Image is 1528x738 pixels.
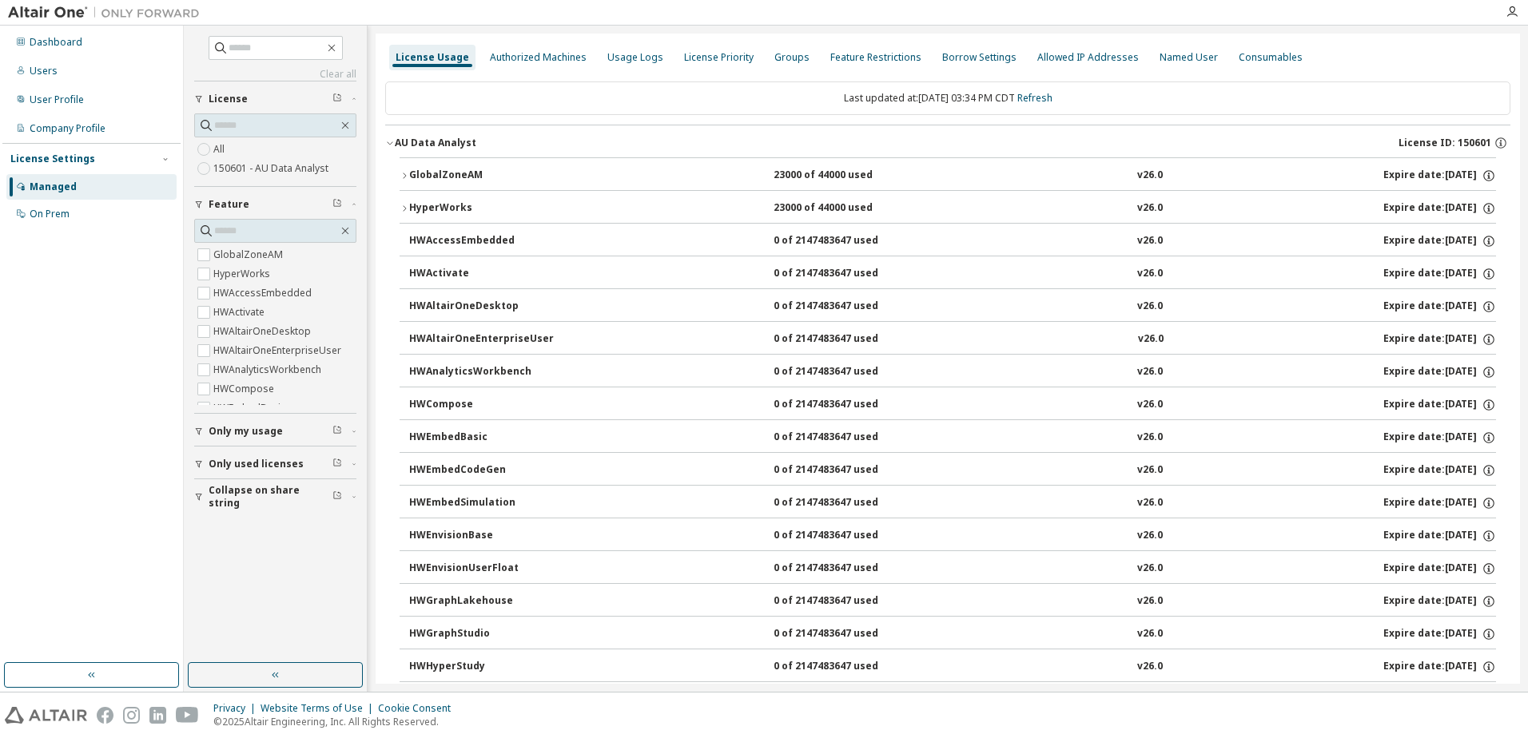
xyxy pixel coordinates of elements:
label: HWCompose [213,379,277,399]
div: Expire date: [DATE] [1383,594,1496,609]
div: Feature Restrictions [830,51,921,64]
p: © 2025 Altair Engineering, Inc. All Rights Reserved. [213,715,460,728]
div: HWAccessEmbedded [409,234,553,248]
div: HWAltairOneEnterpriseUser [409,332,554,347]
div: 0 of 2147483647 used [774,430,917,445]
div: Expire date: [DATE] [1383,529,1496,543]
label: HyperWorks [213,264,273,284]
img: linkedin.svg [149,707,166,724]
div: Expire date: [DATE] [1383,234,1496,248]
button: HWEmbedSimulation0 of 2147483647 usedv26.0Expire date:[DATE] [409,486,1496,521]
span: Only used licenses [209,458,304,470]
div: 0 of 2147483647 used [774,594,917,609]
label: All [213,140,228,159]
span: Clear filter [332,490,342,503]
button: Collapse on share string [194,479,356,514]
div: 0 of 2147483647 used [774,627,917,641]
label: HWAltairOneEnterpriseUser [213,341,344,360]
img: instagram.svg [123,707,140,724]
div: 0 of 2147483647 used [774,561,917,576]
div: Expire date: [DATE] [1383,267,1496,281]
img: Altair One [8,5,208,21]
div: Expire date: [DATE] [1383,365,1496,379]
div: Expire date: [DATE] [1383,332,1496,347]
div: 23000 of 44000 used [774,201,917,216]
div: v26.0 [1137,267,1163,281]
div: HWHyperStudy [409,660,553,674]
div: GlobalZoneAM [409,169,553,183]
div: Expire date: [DATE] [1383,398,1496,412]
label: HWAltairOneDesktop [213,322,314,341]
div: HWCompose [409,398,553,412]
div: v26.0 [1138,332,1164,347]
div: Expire date: [DATE] [1383,627,1496,641]
div: User Profile [30,93,84,106]
span: Clear filter [332,198,342,211]
img: altair_logo.svg [5,707,87,724]
div: HWGraphLakehouse [409,594,553,609]
div: HWEmbedSimulation [409,496,553,510]
button: HWEmbedBasic0 of 2147483647 usedv26.0Expire date:[DATE] [409,420,1496,455]
div: 23000 of 44000 used [774,169,917,183]
div: Consumables [1239,51,1303,64]
div: HWEmbedBasic [409,430,553,445]
div: v26.0 [1137,398,1163,412]
div: 0 of 2147483647 used [774,365,917,379]
div: 0 of 2147483647 used [774,463,917,478]
div: 0 of 2147483647 used [774,398,917,412]
div: Authorized Machines [490,51,587,64]
div: On Prem [30,208,70,220]
span: License [209,93,248,105]
div: Privacy [213,702,261,715]
div: 0 of 2147483647 used [774,234,917,248]
label: HWActivate [213,303,268,322]
div: 0 of 2147483647 used [774,332,917,347]
div: v26.0 [1137,496,1163,510]
label: HWEmbedBasic [213,399,288,418]
span: Clear filter [332,425,342,438]
div: Company Profile [30,122,105,135]
div: Groups [774,51,810,64]
img: youtube.svg [176,707,199,724]
div: Cookie Consent [378,702,460,715]
div: HWGraphStudio [409,627,553,641]
span: License ID: 150601 [1399,137,1491,149]
div: HWActivate [409,267,553,281]
div: Expire date: [DATE] [1383,169,1496,183]
button: HWActivate0 of 2147483647 usedv26.0Expire date:[DATE] [409,256,1496,292]
div: Expire date: [DATE] [1383,300,1496,314]
button: HWAltairOneDesktop0 of 2147483647 usedv26.0Expire date:[DATE] [409,289,1496,324]
div: v26.0 [1137,300,1163,314]
span: Clear filter [332,93,342,105]
div: HWEnvisionUserFloat [409,561,553,576]
button: Only used licenses [194,446,356,482]
button: HWAccessEmbedded0 of 2147483647 usedv26.0Expire date:[DATE] [409,224,1496,259]
button: HyperWorks23000 of 44000 usedv26.0Expire date:[DATE] [400,191,1496,226]
label: GlobalZoneAM [213,245,286,264]
div: License Settings [10,153,95,165]
button: HWCompose0 of 2147483647 usedv26.0Expire date:[DATE] [409,387,1496,423]
div: 0 of 2147483647 used [774,267,917,281]
div: Expire date: [DATE] [1383,463,1496,478]
div: HWAnalyticsWorkbench [409,365,553,379]
span: Only my usage [209,425,283,438]
div: v26.0 [1137,201,1163,216]
div: Named User [1160,51,1218,64]
div: Borrow Settings [942,51,1017,64]
div: HWAltairOneDesktop [409,300,553,314]
button: HWEnvisionUserFloat0 of 2147483647 usedv26.0Expire date:[DATE] [409,551,1496,586]
div: 0 of 2147483647 used [774,529,917,543]
div: v26.0 [1137,365,1163,379]
button: HWEmbedCodeGen0 of 2147483647 usedv26.0Expire date:[DATE] [409,453,1496,488]
div: Expire date: [DATE] [1383,496,1496,510]
div: Allowed IP Addresses [1037,51,1139,64]
div: HyperWorks [409,201,553,216]
div: Website Terms of Use [261,702,378,715]
div: v26.0 [1137,561,1163,576]
button: HWAltairOneEnterpriseUser0 of 2147483647 usedv26.0Expire date:[DATE] [409,322,1496,357]
div: v26.0 [1137,430,1163,445]
div: HWEnvisionBase [409,529,553,543]
img: facebook.svg [97,707,113,724]
div: 0 of 2147483647 used [774,300,917,314]
label: HWAccessEmbedded [213,284,315,303]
